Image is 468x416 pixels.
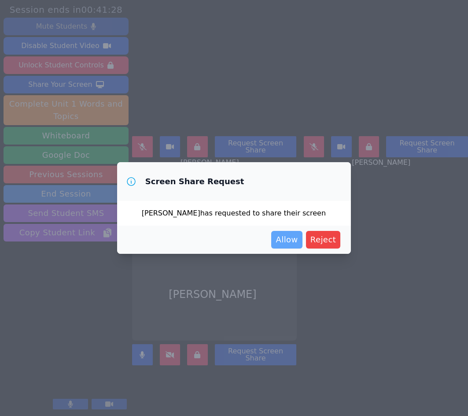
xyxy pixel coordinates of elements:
button: Allow [271,231,302,249]
span: Reject [310,234,336,246]
span: Allow [276,234,298,246]
h3: Screen Share Request [145,176,244,187]
button: Reject [306,231,341,249]
div: [PERSON_NAME] has requested to share their screen [117,201,351,226]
